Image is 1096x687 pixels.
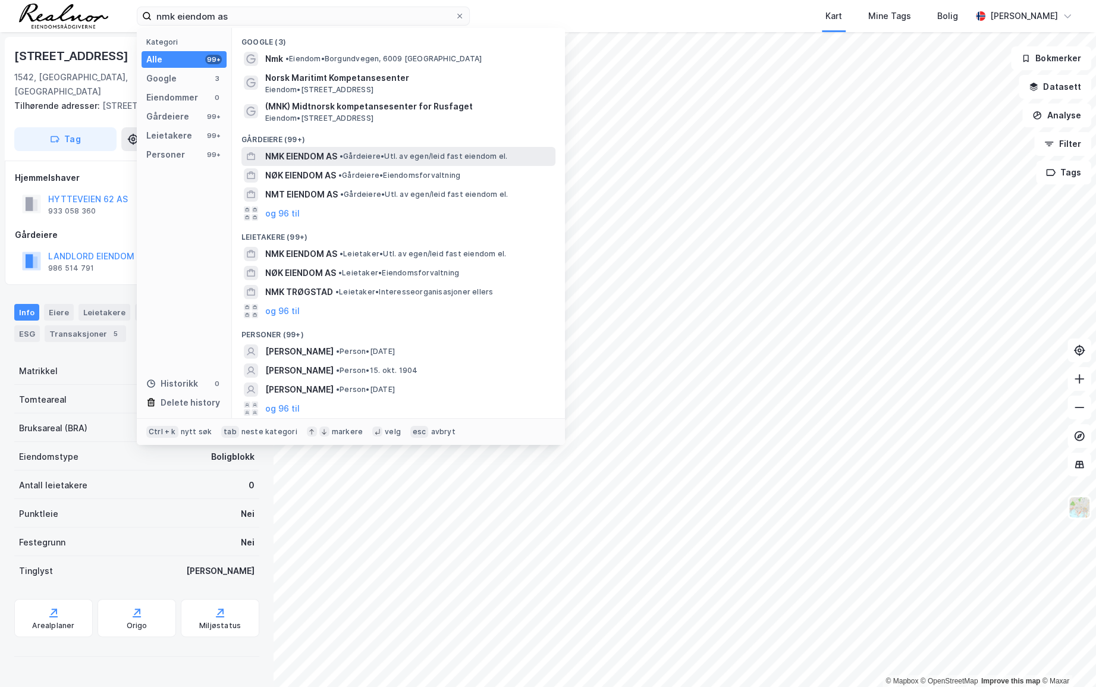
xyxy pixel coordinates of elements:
[340,190,344,199] span: •
[212,379,222,388] div: 0
[181,427,212,437] div: nytt søk
[340,152,507,161] span: Gårdeiere • Utl. av egen/leid fast eiendom el.
[265,149,337,164] span: NMK EIENDOM AS
[285,54,482,64] span: Eiendom • Borgundvegen, 6009 [GEOGRAPHIC_DATA]
[885,677,918,685] a: Mapbox
[14,101,102,111] span: Tilhørende adresser:
[19,364,58,378] div: Matrikkel
[385,427,401,437] div: velg
[212,93,222,102] div: 0
[14,325,40,342] div: ESG
[205,55,222,64] div: 99+
[1022,103,1091,127] button: Analyse
[1037,630,1096,687] iframe: Chat Widget
[48,263,94,273] div: 986 514 791
[265,85,373,95] span: Eiendom • [STREET_ADDRESS]
[241,427,297,437] div: neste kategori
[19,450,78,464] div: Eiendomstype
[265,247,337,261] span: NMK EIENDOM AS
[19,507,58,521] div: Punktleie
[211,450,255,464] div: Boligblokk
[19,421,87,435] div: Bruksareal (BRA)
[265,187,338,202] span: NMT EIENDOM AS
[135,304,180,321] div: Datasett
[32,621,74,630] div: Arealplaner
[19,393,67,407] div: Tomteareal
[48,206,96,216] div: 933 058 360
[232,321,565,342] div: Personer (99+)
[332,427,363,437] div: markere
[335,287,339,296] span: •
[335,287,493,297] span: Leietaker • Interesseorganisasjoner ellers
[146,148,185,162] div: Personer
[265,304,300,318] button: og 96 til
[336,385,340,394] span: •
[340,249,506,259] span: Leietaker • Utl. av egen/leid fast eiendom el.
[1011,46,1091,70] button: Bokmerker
[265,266,336,280] span: NØK EIENDOM AS
[14,70,209,99] div: 1542, [GEOGRAPHIC_DATA], [GEOGRAPHIC_DATA]
[78,304,130,321] div: Leietakere
[1034,132,1091,156] button: Filter
[127,621,147,630] div: Origo
[146,109,189,124] div: Gårdeiere
[340,190,508,199] span: Gårdeiere • Utl. av egen/leid fast eiendom el.
[19,4,108,29] img: realnor-logo.934646d98de889bb5806.png
[921,677,978,685] a: OpenStreetMap
[146,377,198,391] div: Historikk
[15,171,259,185] div: Hjemmelshaver
[232,28,565,49] div: Google (3)
[336,366,417,375] span: Person • 15. okt. 1904
[161,396,220,410] div: Delete history
[249,478,255,492] div: 0
[186,564,255,578] div: [PERSON_NAME]
[285,54,289,63] span: •
[338,171,460,180] span: Gårdeiere • Eiendomsforvaltning
[265,344,334,359] span: [PERSON_NAME]
[338,171,342,180] span: •
[15,228,259,242] div: Gårdeiere
[44,304,74,321] div: Eiere
[241,507,255,521] div: Nei
[232,126,565,147] div: Gårdeiere (99+)
[868,9,911,23] div: Mine Tags
[431,427,455,437] div: avbryt
[199,621,241,630] div: Miljøstatus
[336,366,340,375] span: •
[241,535,255,550] div: Nei
[825,9,842,23] div: Kart
[265,382,334,397] span: [PERSON_NAME]
[212,74,222,83] div: 3
[146,71,177,86] div: Google
[340,249,343,258] span: •
[336,347,340,356] span: •
[265,401,300,416] button: og 96 til
[340,152,343,161] span: •
[205,150,222,159] div: 99+
[265,52,283,66] span: Nmk
[146,128,192,143] div: Leietakere
[19,564,53,578] div: Tinglyst
[19,535,65,550] div: Festegrunn
[265,99,551,114] span: (MNK) Midtnorsk kompetansesenter for Rusfaget
[232,223,565,244] div: Leietakere (99+)
[146,90,198,105] div: Eiendommer
[1068,496,1091,519] img: Z
[146,426,178,438] div: Ctrl + k
[19,478,87,492] div: Antall leietakere
[205,112,222,121] div: 99+
[265,285,333,299] span: NMK TRØGSTAD
[14,46,131,65] div: [STREET_ADDRESS]
[937,9,958,23] div: Bolig
[146,37,227,46] div: Kategori
[205,131,222,140] div: 99+
[265,114,373,123] span: Eiendom • [STREET_ADDRESS]
[336,347,395,356] span: Person • [DATE]
[265,363,334,378] span: [PERSON_NAME]
[109,328,121,340] div: 5
[152,7,455,25] input: Søk på adresse, matrikkel, gårdeiere, leietakere eller personer
[265,71,551,85] span: Norsk Maritimt Kompetansesenter
[1037,630,1096,687] div: Kontrollprogram for chat
[14,304,39,321] div: Info
[338,268,459,278] span: Leietaker • Eiendomsforvaltning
